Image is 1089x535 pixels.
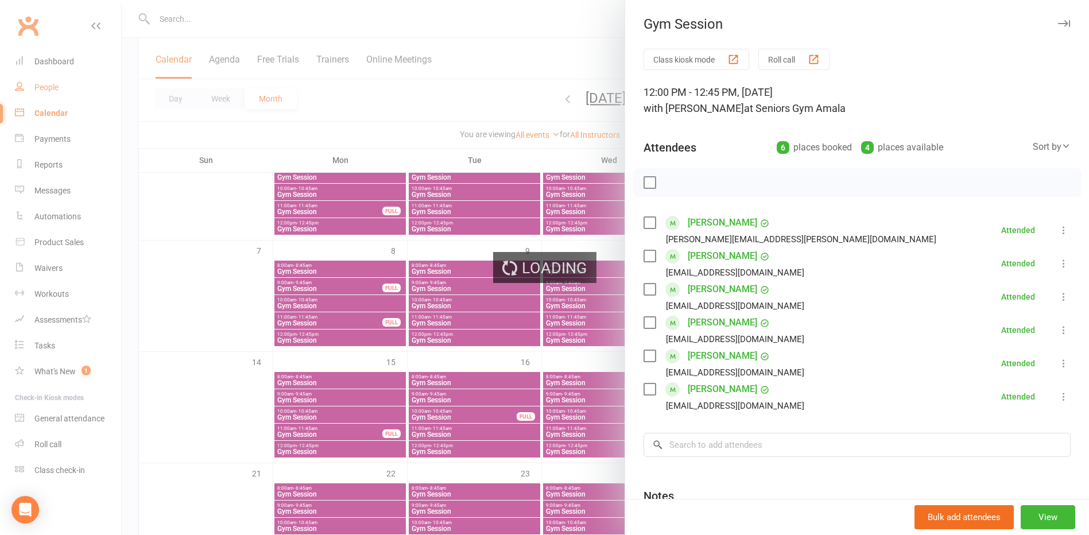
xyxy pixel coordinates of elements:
button: Class kiosk mode [644,49,749,70]
div: Attendees [644,139,696,156]
span: at Seniors Gym Amala [744,102,846,114]
div: Gym Session [625,16,1089,32]
span: with [PERSON_NAME] [644,102,744,114]
a: [PERSON_NAME] [688,313,757,332]
a: [PERSON_NAME] [688,347,757,365]
div: places booked [777,139,852,156]
div: 4 [861,141,874,154]
div: [EMAIL_ADDRESS][DOMAIN_NAME] [666,265,804,280]
button: Roll call [758,49,830,70]
input: Search to add attendees [644,433,1071,457]
a: [PERSON_NAME] [688,280,757,298]
div: Open Intercom Messenger [11,496,39,524]
div: [EMAIL_ADDRESS][DOMAIN_NAME] [666,332,804,347]
div: Attended [1001,393,1035,401]
div: [EMAIL_ADDRESS][DOMAIN_NAME] [666,298,804,313]
a: [PERSON_NAME] [688,214,757,232]
div: Sort by [1033,139,1071,154]
div: 12:00 PM - 12:45 PM, [DATE] [644,84,1071,117]
div: 6 [777,141,789,154]
div: Attended [1001,226,1035,234]
button: Bulk add attendees [914,505,1014,529]
div: Attended [1001,326,1035,334]
button: View [1021,505,1075,529]
div: [PERSON_NAME][EMAIL_ADDRESS][PERSON_NAME][DOMAIN_NAME] [666,232,936,247]
div: Attended [1001,293,1035,301]
div: [EMAIL_ADDRESS][DOMAIN_NAME] [666,365,804,380]
div: Notes [644,488,674,504]
a: [PERSON_NAME] [688,247,757,265]
div: places available [861,139,943,156]
a: [PERSON_NAME] [688,380,757,398]
div: Attended [1001,359,1035,367]
div: [EMAIL_ADDRESS][DOMAIN_NAME] [666,398,804,413]
div: Attended [1001,259,1035,267]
